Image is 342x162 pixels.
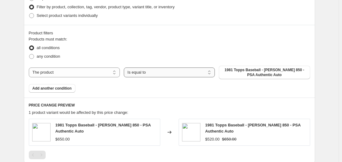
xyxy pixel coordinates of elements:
[222,136,237,142] strike: $650.00
[37,45,60,50] span: all conditions
[29,30,310,36] div: Product filters
[55,136,70,142] div: $650.00
[29,103,310,108] h6: PRICE CHANGE PREVIEW
[29,110,128,115] span: 1 product variant would be affected by this price change:
[205,123,301,133] span: 1981 Topps Baseball - [PERSON_NAME] 850 - PSA Authentic Auto
[32,123,51,141] img: websiteimages_1_ce66c618-cb61-448a-aae4-3090615e5002_80x.png
[219,66,310,79] button: 1981 Topps Baseball - Fernando Valenzuela 850 - PSA Authentic Auto
[37,5,175,9] span: Filter by product, collection, tag, vendor, product type, variant title, or inventory
[29,37,67,41] span: Products must match:
[182,123,200,141] img: websiteimages_1_ce66c618-cb61-448a-aae4-3090615e5002_80x.png
[205,136,220,142] div: $520.00
[29,151,46,159] nav: Pagination
[55,123,151,133] span: 1981 Topps Baseball - [PERSON_NAME] 850 - PSA Authentic Auto
[29,84,75,93] button: Add another condition
[32,86,72,91] span: Add another condition
[222,67,306,77] span: 1981 Topps Baseball - [PERSON_NAME] 850 - PSA Authentic Auto
[37,13,98,18] span: Select product variants individually
[37,54,60,59] span: any condition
